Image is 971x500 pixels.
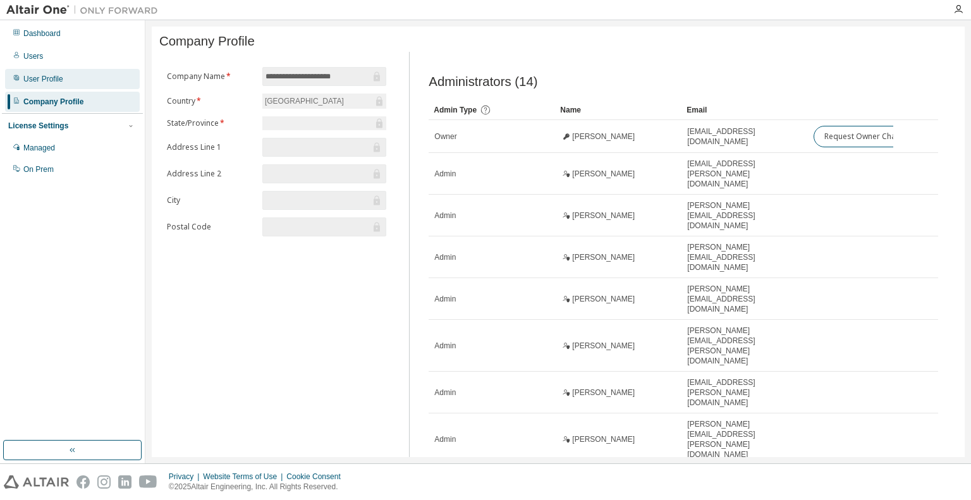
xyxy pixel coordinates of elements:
div: License Settings [8,121,68,131]
label: Postal Code [167,222,255,232]
img: facebook.svg [76,475,90,489]
span: [PERSON_NAME] [572,169,635,179]
span: Admin Type [434,106,477,114]
img: linkedin.svg [118,475,131,489]
p: © 2025 Altair Engineering, Inc. All Rights Reserved. [169,482,348,492]
div: [GEOGRAPHIC_DATA] [262,94,386,109]
span: [PERSON_NAME][EMAIL_ADDRESS][DOMAIN_NAME] [687,284,802,314]
div: Company Profile [23,97,83,107]
label: City [167,195,255,205]
img: instagram.svg [97,475,111,489]
label: State/Province [167,118,255,128]
span: Admin [434,169,456,179]
span: Admin [434,210,456,221]
label: Company Name [167,71,255,82]
div: Website Terms of Use [203,472,286,482]
span: Owner [434,131,456,142]
div: Privacy [169,472,203,482]
img: Altair One [6,4,164,16]
span: [PERSON_NAME] [572,434,635,444]
span: Admin [434,341,456,351]
img: youtube.svg [139,475,157,489]
span: Admin [434,252,456,262]
span: [PERSON_NAME] [572,252,635,262]
img: altair_logo.svg [4,475,69,489]
span: [PERSON_NAME] [572,131,635,142]
span: [PERSON_NAME] [572,341,635,351]
span: Admin [434,434,456,444]
span: [PERSON_NAME] [572,210,635,221]
span: [PERSON_NAME][EMAIL_ADDRESS][DOMAIN_NAME] [687,200,802,231]
span: Admin [434,387,456,398]
label: Address Line 1 [167,142,255,152]
span: Company Profile [159,34,255,49]
label: Country [167,96,255,106]
span: Admin [434,294,456,304]
div: Email [687,100,803,120]
div: On Prem [23,164,54,174]
div: Users [23,51,43,61]
span: [PERSON_NAME] [572,294,635,304]
span: [PERSON_NAME] [572,387,635,398]
div: [GEOGRAPHIC_DATA] [263,94,346,108]
span: [EMAIL_ADDRESS][DOMAIN_NAME] [687,126,802,147]
div: Name [560,100,676,120]
span: [PERSON_NAME][EMAIL_ADDRESS][PERSON_NAME][DOMAIN_NAME] [687,326,802,366]
span: [EMAIL_ADDRESS][PERSON_NAME][DOMAIN_NAME] [687,159,802,189]
span: [PERSON_NAME][EMAIL_ADDRESS][DOMAIN_NAME] [687,242,802,272]
button: Request Owner Change [814,126,920,147]
div: User Profile [23,74,63,84]
label: Address Line 2 [167,169,255,179]
span: [EMAIL_ADDRESS][PERSON_NAME][DOMAIN_NAME] [687,377,802,408]
div: Dashboard [23,28,61,39]
span: [PERSON_NAME][EMAIL_ADDRESS][PERSON_NAME][DOMAIN_NAME] [687,419,802,460]
div: Managed [23,143,55,153]
div: Cookie Consent [286,472,348,482]
span: Administrators (14) [429,75,537,89]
